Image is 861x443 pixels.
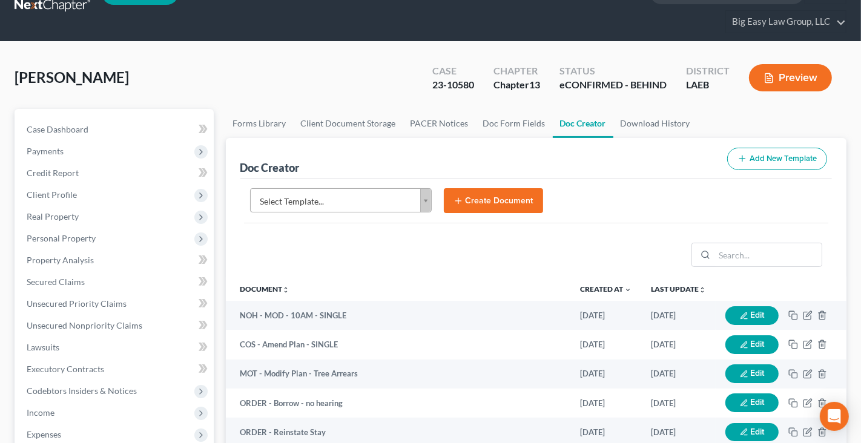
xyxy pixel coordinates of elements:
[570,389,641,418] td: [DATE]
[570,301,641,330] td: [DATE]
[641,330,716,359] td: [DATE]
[641,389,716,418] td: [DATE]
[570,359,641,389] td: [DATE]
[226,330,571,359] td: COS - Amend Plan - SINGLE
[553,109,613,138] a: Doc Creator
[27,211,79,221] span: Real Property
[283,286,290,294] i: unfold_more
[613,109,698,138] a: Download History
[27,189,77,200] span: Client Profile
[17,315,214,336] a: Unsecured Nonpriority Claims
[226,359,571,389] td: MOT - Modify Plan - Tree Arrears
[17,119,214,140] a: Case Dashboard
[725,335,779,354] button: Edit
[820,402,849,431] div: Open Intercom Messenger
[580,284,632,294] a: Created at expand_more
[725,306,779,325] button: Edit
[294,109,403,138] a: Client Document Storage
[17,271,214,293] a: Secured Claims
[260,194,406,209] span: Select Template...
[226,109,294,138] a: Forms Library
[726,11,846,33] a: Big Easy Law Group, LLC
[725,393,779,412] button: Edit
[432,78,474,92] div: 23-10580
[559,64,667,78] div: Status
[27,255,94,265] span: Property Analysis
[17,249,214,271] a: Property Analysis
[240,160,300,175] div: Doc Creator
[226,389,571,418] td: ORDER - Borrow - no hearing
[17,336,214,358] a: Lawsuits
[17,162,214,184] a: Credit Report
[714,243,822,266] input: Search...
[493,78,540,92] div: Chapter
[493,64,540,78] div: Chapter
[624,286,632,294] i: expand_more
[250,188,432,212] a: Select Template...
[432,64,474,78] div: Case
[27,407,54,418] span: Income
[727,148,827,170] button: Add New Template
[27,124,88,134] span: Case Dashboard
[27,429,61,439] span: Expenses
[27,298,127,309] span: Unsecured Priority Claims
[476,109,553,138] a: Doc Form Fields
[725,364,779,383] button: Edit
[27,320,142,330] span: Unsecured Nonpriority Claims
[15,68,129,86] span: [PERSON_NAME]
[27,277,85,287] span: Secured Claims
[749,64,832,91] button: Preview
[27,233,96,243] span: Personal Property
[27,168,79,178] span: Credit Report
[651,284,706,294] a: Last Updateunfold_more
[559,78,667,92] div: eCONFIRMED - BEHIND
[641,301,716,330] td: [DATE]
[403,109,476,138] a: PACER Notices
[699,286,706,294] i: unfold_more
[529,79,540,90] span: 13
[226,301,571,330] td: NOH - MOD - 10AM - SINGLE
[27,146,64,156] span: Payments
[27,364,104,374] span: Executory Contracts
[444,188,543,214] button: Create Document
[725,423,779,442] button: Edit
[17,358,214,380] a: Executory Contracts
[570,330,641,359] td: [DATE]
[641,359,716,389] td: [DATE]
[686,64,730,78] div: District
[240,284,290,294] a: Documentunfold_more
[27,342,59,352] span: Lawsuits
[686,78,730,92] div: LAEB
[27,386,137,396] span: Codebtors Insiders & Notices
[17,293,214,315] a: Unsecured Priority Claims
